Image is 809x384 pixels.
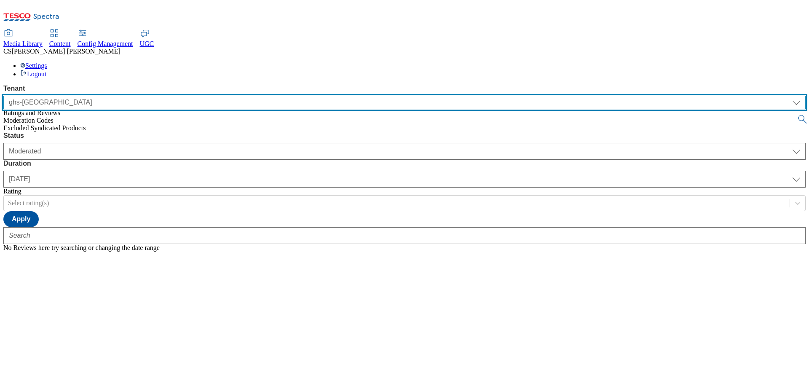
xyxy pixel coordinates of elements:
[3,244,806,252] div: No Reviews here try searching or changing the date range
[3,48,12,55] span: CS
[3,160,806,167] label: Duration
[3,132,806,140] label: Status
[20,62,47,69] a: Settings
[3,188,21,195] label: Rating
[78,40,133,47] span: Config Management
[140,40,154,47] span: UGC
[3,109,60,116] span: Ratings and Reviews
[3,30,43,48] a: Media Library
[3,211,39,227] button: Apply
[3,227,806,244] input: Search
[3,124,86,132] span: Excluded Syndicated Products
[3,40,43,47] span: Media Library
[49,30,71,48] a: Content
[20,70,46,78] a: Logout
[140,30,154,48] a: UGC
[3,117,54,124] span: Moderation Codes
[78,30,133,48] a: Config Management
[3,85,806,92] label: Tenant
[49,40,71,47] span: Content
[12,48,121,55] span: [PERSON_NAME] [PERSON_NAME]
